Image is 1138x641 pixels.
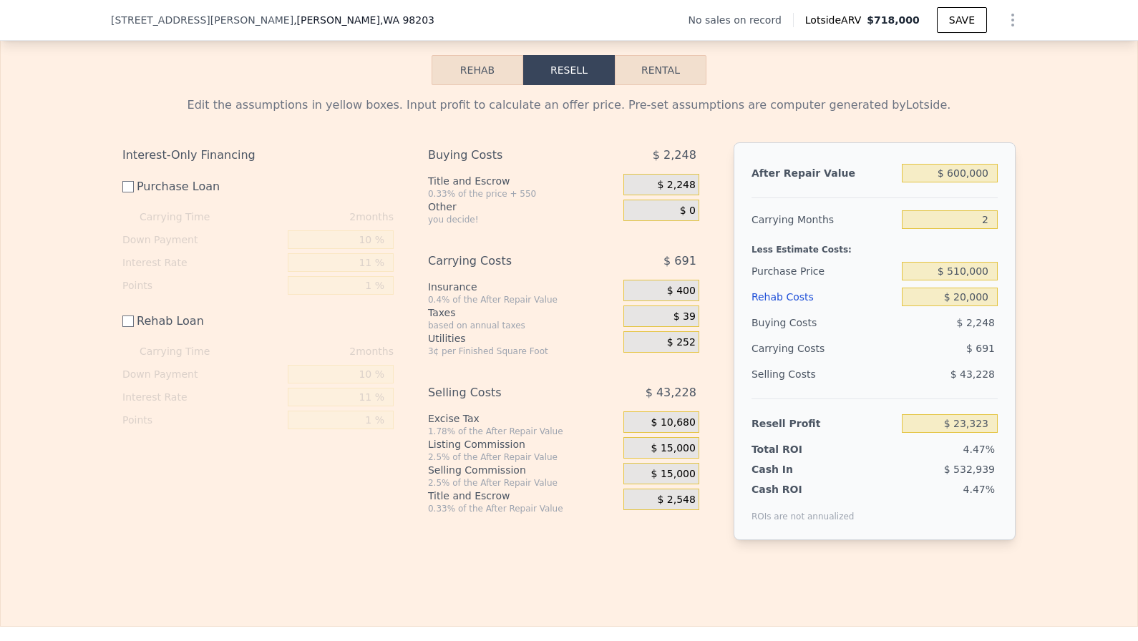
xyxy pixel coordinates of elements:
[122,363,282,386] div: Down Payment
[689,13,793,27] div: No sales on record
[657,494,695,507] span: $ 2,548
[428,477,618,489] div: 2.5% of the After Repair Value
[122,308,282,334] label: Rehab Loan
[428,200,618,214] div: Other
[680,205,696,217] span: $ 0
[615,55,706,85] button: Rental
[428,489,618,503] div: Title and Escrow
[122,408,282,431] div: Points
[122,315,134,327] input: Rehab Loan
[428,411,618,426] div: Excise Tax
[140,340,233,363] div: Carrying Time
[428,280,618,294] div: Insurance
[293,13,434,27] span: , [PERSON_NAME]
[752,233,998,258] div: Less Estimate Costs:
[428,142,588,168] div: Buying Costs
[428,320,618,331] div: based on annual taxes
[752,336,841,361] div: Carrying Costs
[957,317,995,328] span: $ 2,248
[646,380,696,406] span: $ 43,228
[963,444,995,455] span: 4.47%
[380,14,434,26] span: , WA 98203
[428,294,618,305] div: 0.4% of the After Repair Value
[428,214,618,225] div: you decide!
[752,160,896,186] div: After Repair Value
[950,368,995,380] span: $ 43,228
[428,346,618,357] div: 3¢ per Finished Square Foot
[428,248,588,274] div: Carrying Costs
[657,179,695,192] span: $ 2,248
[752,496,855,522] div: ROIs are not annualized
[428,503,618,514] div: 0.33% of the After Repair Value
[937,7,987,33] button: SAVE
[651,468,696,481] span: $ 15,000
[428,380,588,406] div: Selling Costs
[752,284,896,310] div: Rehab Costs
[752,462,841,476] div: Cash In
[140,205,233,228] div: Carrying Time
[428,305,618,320] div: Taxes
[667,336,696,349] span: $ 252
[651,442,696,455] span: $ 15,000
[651,416,696,429] span: $ 10,680
[428,188,618,200] div: 0.33% of the price + 550
[673,310,696,323] span: $ 39
[428,426,618,437] div: 1.78% of the After Repair Value
[752,411,896,436] div: Resell Profit
[752,207,896,233] div: Carrying Months
[122,174,282,200] label: Purchase Loan
[752,310,896,336] div: Buying Costs
[752,442,841,456] div: Total ROI
[867,14,920,26] span: $718,000
[428,463,618,477] div: Selling Commission
[428,331,618,346] div: Utilities
[752,482,855,496] div: Cash ROI
[238,205,394,228] div: 2 months
[122,251,282,274] div: Interest Rate
[752,361,896,387] div: Selling Costs
[122,386,282,408] div: Interest Rate
[667,285,696,298] span: $ 400
[963,484,995,495] span: 4.47%
[428,451,618,463] div: 2.5% of the After Repair Value
[111,13,293,27] span: [STREET_ADDRESS][PERSON_NAME]
[966,343,995,354] span: $ 691
[523,55,615,85] button: Resell
[428,437,618,451] div: Listing Commission
[432,55,523,85] button: Rehab
[653,142,696,168] span: $ 2,248
[805,13,867,27] span: Lotside ARV
[944,464,995,475] span: $ 532,939
[122,97,1016,114] div: Edit the assumptions in yellow boxes. Input profit to calculate an offer price. Pre-set assumptio...
[122,228,282,251] div: Down Payment
[238,340,394,363] div: 2 months
[122,274,282,297] div: Points
[428,174,618,188] div: Title and Escrow
[998,6,1027,34] button: Show Options
[122,142,394,168] div: Interest-Only Financing
[663,248,696,274] span: $ 691
[122,181,134,192] input: Purchase Loan
[752,258,896,284] div: Purchase Price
